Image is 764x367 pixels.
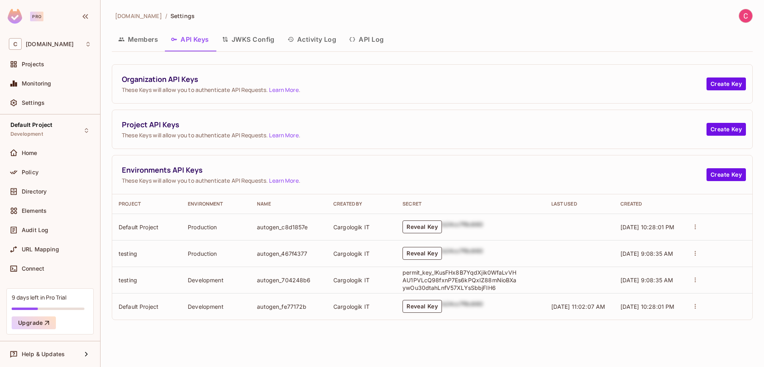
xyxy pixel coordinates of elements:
td: Default Project [112,214,181,240]
button: Create Key [706,168,746,181]
button: API Keys [164,29,216,49]
td: autogen_467f4377 [251,240,327,267]
span: Project API Keys [122,120,706,130]
button: Reveal Key [403,300,442,313]
button: Activity Log [281,29,343,49]
div: b24cc7f8c660 [442,247,483,260]
span: C [9,38,22,50]
span: [DATE] 9:08:35 AM [620,250,674,257]
td: Development [181,267,251,293]
span: Projects [22,61,44,67]
span: Monitoring [22,80,51,87]
p: permit_key_lKusFHx8B7YqdXjik0WfaLvVHAU1PVLcQ98fxnP7Es6kPQxIZ88mNioBXaywOu30dtahLnfV57XLYsSbbjFIH6 [403,269,519,292]
li: / [165,12,167,20]
button: Members [112,29,164,49]
span: [DATE] 10:28:01 PM [620,303,675,310]
a: Learn More [269,177,298,184]
span: Help & Updates [22,351,65,357]
button: API Log [343,29,390,49]
td: Default Project [112,293,181,320]
td: Cargologik IT [327,240,396,267]
span: Default Project [10,122,52,128]
img: Cargologik IT [739,9,752,22]
span: These Keys will allow you to authenticate API Requests. . [122,86,706,94]
a: Learn More [269,131,298,139]
td: Cargologik IT [327,293,396,320]
img: SReyMgAAAABJRU5ErkJggg== [8,9,22,24]
td: autogen_704248b6 [251,267,327,293]
td: Cargologik IT [327,214,396,240]
span: Home [22,150,37,156]
div: Last Used [551,201,608,207]
span: Organization API Keys [122,74,706,84]
button: actions [690,274,701,285]
a: Learn More [269,86,298,94]
button: actions [690,248,701,259]
span: Development [10,131,43,137]
button: Reveal Key [403,220,442,233]
td: testing [112,240,181,267]
span: Settings [170,12,195,20]
span: Settings [22,100,45,106]
span: URL Mapping [22,246,59,253]
button: actions [690,301,701,312]
div: Created By [333,201,390,207]
span: Workspace: cargologik.com [26,41,74,47]
td: autogen_fe77172b [251,293,327,320]
span: Connect [22,265,44,272]
td: Production [181,240,251,267]
div: 9 days left in Pro Trial [12,294,66,301]
span: Elements [22,208,47,214]
div: b24cc7f8c660 [442,300,483,313]
button: JWKS Config [216,29,281,49]
span: [DATE] 10:28:01 PM [620,224,675,230]
span: [DATE] 11:02:07 AM [551,303,606,310]
div: b24cc7f8c660 [442,220,483,233]
button: Reveal Key [403,247,442,260]
td: testing [112,267,181,293]
button: Upgrade [12,316,56,329]
div: Name [257,201,320,207]
div: Secret [403,201,538,207]
span: [DATE] 9:08:35 AM [620,277,674,283]
td: Production [181,214,251,240]
span: Environments API Keys [122,165,706,175]
span: These Keys will allow you to authenticate API Requests. . [122,131,706,139]
div: Environment [188,201,244,207]
td: Development [181,293,251,320]
span: Policy [22,169,39,175]
div: Pro [30,12,43,21]
span: Audit Log [22,227,48,233]
div: Project [119,201,175,207]
button: actions [690,221,701,232]
span: These Keys will allow you to authenticate API Requests. . [122,177,706,184]
td: Cargologik IT [327,267,396,293]
td: autogen_c8d1857e [251,214,327,240]
button: Create Key [706,77,746,90]
button: Create Key [706,123,746,136]
div: Created [620,201,677,207]
span: [DOMAIN_NAME] [115,12,162,20]
span: Directory [22,188,47,195]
